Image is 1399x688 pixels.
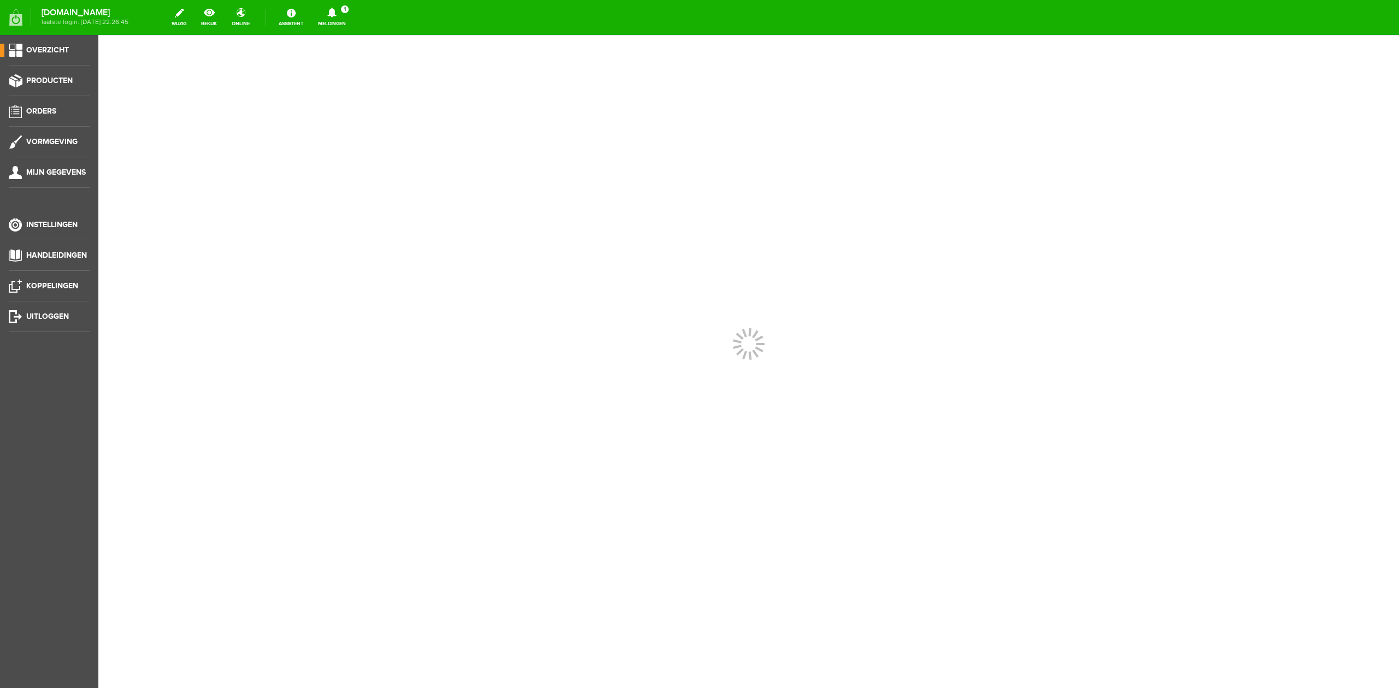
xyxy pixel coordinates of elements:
span: Instellingen [26,220,78,229]
span: Orders [26,106,56,116]
span: Koppelingen [26,281,78,290]
a: Assistent [272,5,310,29]
strong: [DOMAIN_NAME] [42,10,128,16]
a: wijzig [165,5,193,29]
a: online [225,5,256,29]
span: laatste login: [DATE] 22:26:45 [42,19,128,25]
span: Uitloggen [26,312,69,321]
span: Overzicht [26,45,69,55]
span: 1 [341,5,349,13]
span: Handleidingen [26,251,87,260]
a: bekijk [195,5,224,29]
a: Meldingen1 [311,5,352,29]
span: Vormgeving [26,137,78,146]
span: Mijn gegevens [26,168,86,177]
span: Producten [26,76,73,85]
